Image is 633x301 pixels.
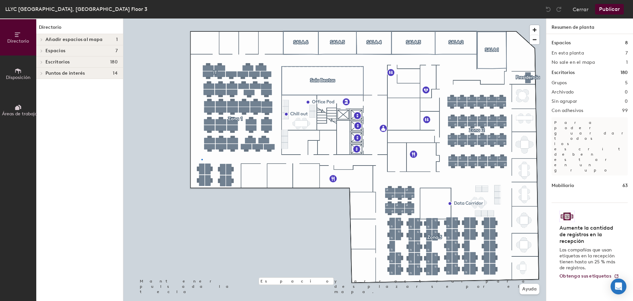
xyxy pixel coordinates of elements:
[625,99,628,104] h2: 0
[552,99,577,104] h2: Sin agrupar
[556,6,562,13] img: Redo
[611,279,626,294] div: Open Intercom Messenger
[5,5,147,13] div: LLYC [GEOGRAPHIC_DATA], [GEOGRAPHIC_DATA] Floor 3
[552,90,574,95] h2: Archivado
[45,71,85,76] span: Puntos de interés
[552,80,567,86] h2: Grupos
[552,60,595,65] h2: No sale en el mapa
[546,19,633,34] h1: Resumen de planta
[625,80,628,86] h2: 5
[545,6,552,13] img: Undo
[625,90,628,95] h2: 0
[559,225,616,245] h4: Aumente la cantidad de registros en la recepción
[552,117,628,175] p: Para poder guardar, todos los escritorios deben estar en un grupo
[110,59,118,65] span: 180
[116,37,118,42] span: 1
[520,284,539,294] button: Ayuda
[573,4,588,15] button: Cerrar
[552,69,575,76] h1: Escritorios
[45,37,103,42] span: Añadir espacios al mapa
[552,51,584,56] h2: En esta planta
[559,273,611,279] span: Obtenga sus etiquetas
[595,4,624,15] button: Publicar
[620,69,628,76] h1: 180
[6,75,30,80] span: Disposición
[2,111,37,117] span: Áreas de trabajo
[625,51,628,56] h2: 7
[552,182,574,189] h1: Mobiliario
[552,108,584,113] h2: Con adhesivos
[559,274,619,279] a: Obtenga sus etiquetas
[7,38,29,44] span: Directorio
[113,71,118,76] span: 14
[626,60,628,65] h2: 1
[622,182,628,189] h1: 63
[559,247,616,271] p: Las compañías que usan etiquetas en la recepción tienen hasta un 25 % más de registros.
[45,48,65,54] span: Espacios
[559,211,575,222] img: Logotipo de etiqueta
[45,59,70,65] span: Escritorios
[552,39,571,47] h1: Espacios
[622,108,628,113] h2: 99
[36,24,123,34] h1: Directorio
[625,39,628,47] h1: 8
[115,48,118,54] span: 7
